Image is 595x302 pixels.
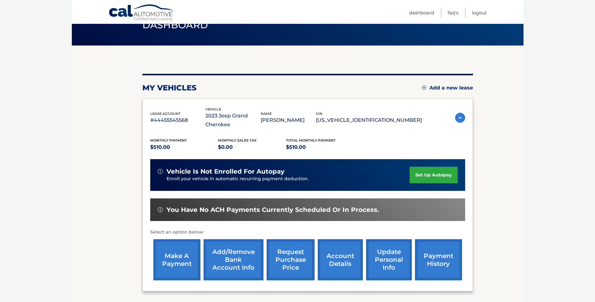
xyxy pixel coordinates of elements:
span: Total Monthly Payment [286,138,336,143]
span: vehicle is not enrolled for autopay [167,168,284,175]
p: $0.00 [218,143,286,152]
span: You have no ACH payments currently scheduled or in process. [167,206,379,214]
a: Add/Remove bank account info [204,239,263,280]
p: Select an option below: [150,229,465,236]
p: Enroll your vehicle in automatic recurring payment deduction. [167,175,410,182]
a: request purchase price [267,239,315,280]
a: make a payment [153,239,200,280]
span: vehicle [205,107,221,111]
img: alert-white.svg [158,169,163,174]
a: account details [318,239,363,280]
span: Monthly sales Tax [218,138,257,143]
p: [US_VEHICLE_IDENTIFICATION_NUMBER] [316,116,422,125]
a: set up autopay [410,167,457,183]
img: accordion-active.svg [455,113,465,123]
a: payment history [415,239,462,280]
img: alert-white.svg [158,207,163,212]
p: $510.00 [286,143,354,152]
span: vin [316,111,322,116]
a: Dashboard [409,8,434,18]
h2: my vehicles [142,83,197,93]
p: 2023 Jeep Grand Cherokee [205,111,261,129]
a: Cal Automotive [109,4,174,22]
p: #44455545568 [150,116,205,125]
p: $510.00 [150,143,218,152]
img: add.svg [422,85,426,90]
span: lease account [150,111,181,116]
span: name [261,111,272,116]
a: Logout [472,8,487,18]
a: update personal info [366,239,412,280]
p: [PERSON_NAME] [261,116,316,125]
a: Add a new lease [422,85,473,91]
span: Dashboard [142,19,208,31]
a: FAQ's [448,8,458,18]
span: Monthly Payment [150,138,187,143]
